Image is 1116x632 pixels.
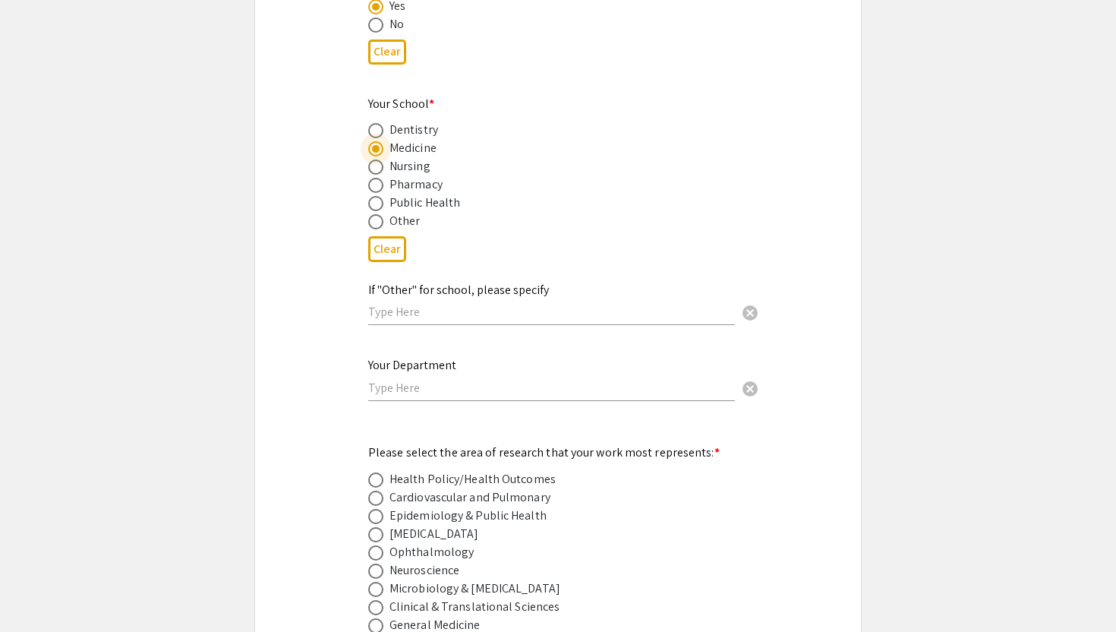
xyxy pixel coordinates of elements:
div: Public Health [389,194,460,212]
mat-label: Your Department [368,357,456,373]
div: Ophthalmology [389,543,474,561]
div: Medicine [389,139,437,157]
mat-label: Please select the area of research that your work most represents: [368,444,720,460]
mat-label: If "Other" for school, please specify [368,282,549,298]
mat-label: Your School [368,96,434,112]
div: Other [389,212,421,230]
div: Neuroscience [389,561,459,580]
div: Microbiology & [MEDICAL_DATA] [389,580,560,598]
div: No [389,15,404,33]
button: Clear [735,297,765,327]
button: Clear [368,39,406,65]
div: Cardiovascular and Pulmonary [389,488,550,507]
div: Health Policy/Health Outcomes [389,470,556,488]
span: cancel [741,380,759,398]
span: cancel [741,304,759,322]
div: Epidemiology & Public Health [389,507,547,525]
input: Type Here [368,304,735,320]
button: Clear [368,236,406,261]
div: Nursing [389,157,430,175]
button: Clear [735,373,765,403]
div: Dentistry [389,121,438,139]
input: Type Here [368,380,735,396]
div: [MEDICAL_DATA] [389,525,478,543]
div: Pharmacy [389,175,443,194]
iframe: Chat [11,564,65,621]
div: Clinical & Translational Sciences [389,598,560,616]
